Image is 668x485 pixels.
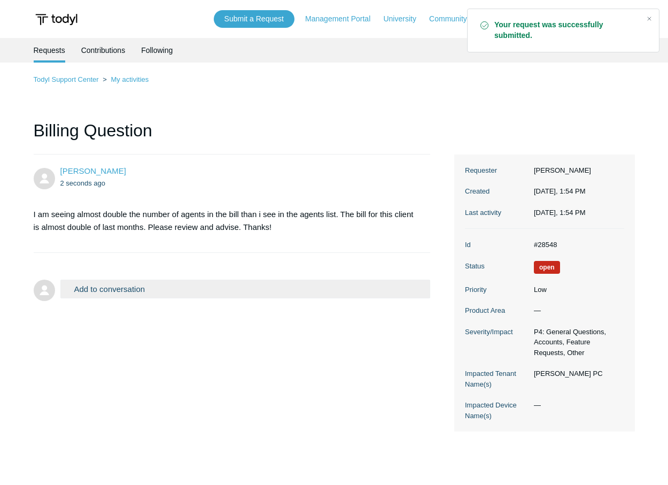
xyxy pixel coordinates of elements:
[34,118,431,155] h1: Billing Question
[429,13,478,25] a: Community
[60,280,431,298] button: Add to conversation
[465,284,529,295] dt: Priority
[100,75,149,83] li: My activities
[34,10,79,29] img: Todyl Support Center Help Center home page
[60,166,126,175] span: Nicki Moore
[529,327,624,358] dd: P4: General Questions, Accounts, Feature Requests, Other
[141,38,173,63] a: Following
[494,20,638,41] strong: Your request was successfully submitted.
[465,368,529,389] dt: Impacted Tenant Name(s)
[529,240,624,250] dd: #28548
[642,11,657,26] div: Close
[214,10,294,28] a: Submit a Request
[534,209,586,217] time: 09/30/2025, 13:54
[111,75,149,83] a: My activities
[34,75,101,83] li: Todyl Support Center
[465,240,529,250] dt: Id
[305,13,381,25] a: Management Portal
[34,75,99,83] a: Todyl Support Center
[465,261,529,272] dt: Status
[534,261,560,274] span: We are working on a response for you
[529,368,624,379] dd: [PERSON_NAME] PC
[60,179,106,187] time: 09/30/2025, 13:54
[529,165,624,176] dd: [PERSON_NAME]
[529,400,624,411] dd: —
[383,13,426,25] a: University
[534,187,586,195] time: 09/30/2025, 13:54
[465,186,529,197] dt: Created
[81,38,126,63] a: Contributions
[529,305,624,316] dd: —
[34,208,420,234] p: I am seeing almost double the number of agents in the bill than i see in the agents list. The bil...
[465,305,529,316] dt: Product Area
[465,400,529,421] dt: Impacted Device Name(s)
[465,165,529,176] dt: Requester
[465,327,529,337] dt: Severity/Impact
[60,166,126,175] a: [PERSON_NAME]
[34,38,65,63] li: Requests
[529,284,624,295] dd: Low
[465,207,529,218] dt: Last activity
